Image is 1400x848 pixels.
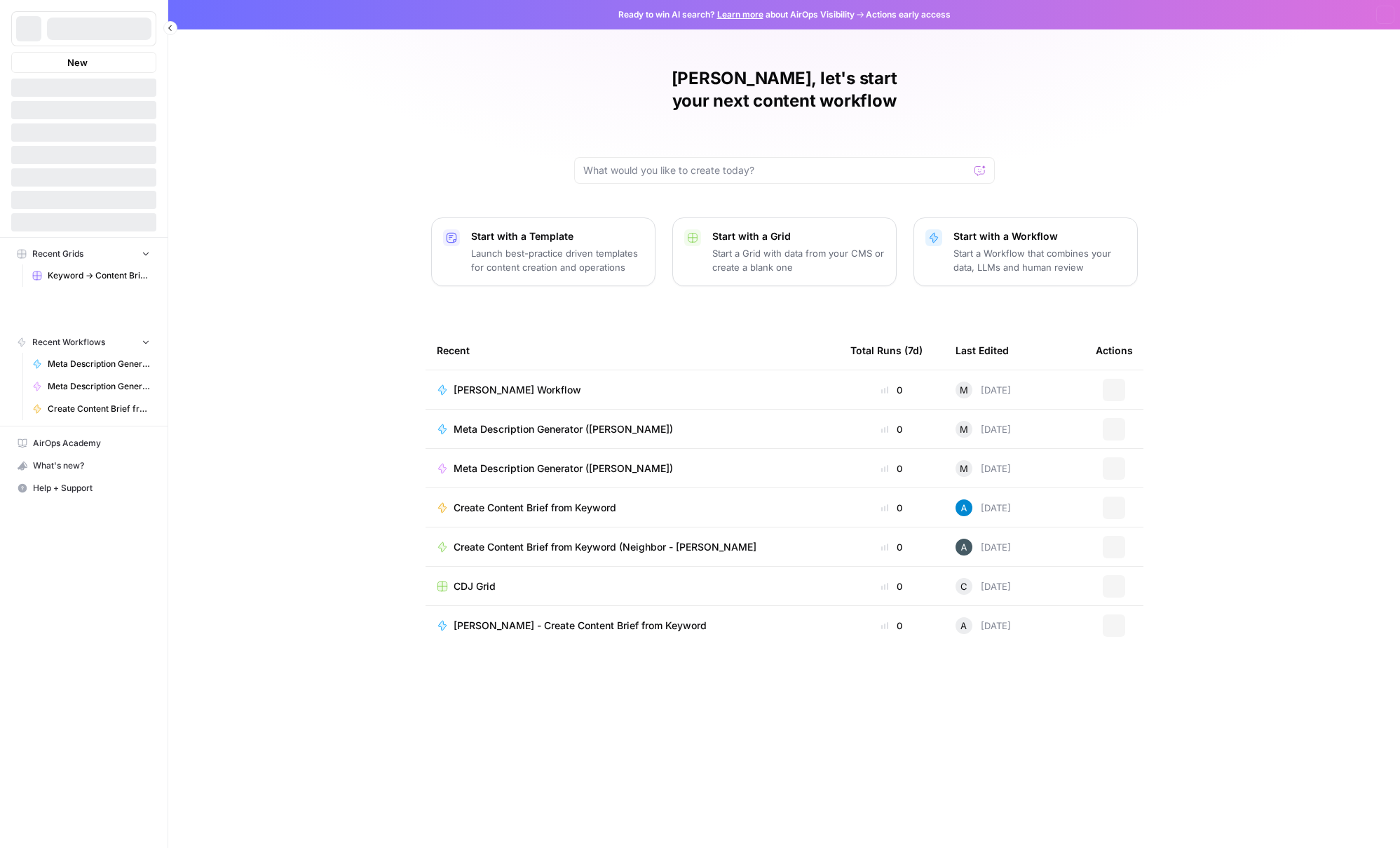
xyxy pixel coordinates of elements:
button: Recent Grids [11,243,156,264]
span: New [67,55,88,69]
span: [PERSON_NAME] Workflow [454,383,581,397]
p: Start with a Workflow [953,229,1126,243]
div: What's new? [12,455,156,476]
a: [PERSON_NAME] - Create Content Brief from Keyword [437,619,828,633]
div: 0 [850,540,933,554]
p: Start with a Grid [712,229,885,243]
span: CDJ Grid [454,579,496,593]
a: AirOps Academy [11,432,156,455]
span: Recent Grids [32,248,83,260]
button: Help + Support [11,477,156,499]
div: [DATE] [956,499,1011,516]
span: AirOps Academy [33,437,150,450]
span: Keyword -> Content Brief -> Article [48,269,150,282]
img: 68eax6o9931tp367ot61l5pewa28 [956,539,972,556]
div: 0 [850,383,933,397]
button: Start with a GridStart a Grid with data from your CMS or create a blank one [672,217,897,286]
p: Start with a Template [471,229,644,243]
a: Meta Description Generator ([PERSON_NAME]) [437,422,828,436]
h1: [PERSON_NAME], let's start your next content workflow [574,67,995,112]
p: Start a Grid with data from your CMS or create a blank one [712,246,885,274]
a: Learn more [717,9,763,20]
div: 0 [850,462,933,476]
button: Recent Workflows [11,332,156,353]
span: Recent Workflows [32,336,105,349]
div: Last Edited [956,331,1009,370]
button: What's new? [11,455,156,477]
a: Keyword -> Content Brief -> Article [26,264,156,287]
div: [DATE] [956,460,1011,477]
div: Actions [1096,331,1133,370]
span: Meta Description Generator ([PERSON_NAME]) [454,462,673,476]
p: Start a Workflow that combines your data, LLMs and human review [953,246,1126,274]
div: 0 [850,579,933,593]
p: Launch best-practice driven templates for content creation and operations [471,246,644,274]
img: o3cqybgnmipr355j8nz4zpq1mc6x [956,499,972,516]
span: Actions early access [866,8,951,21]
span: Meta Description Generator ([PERSON_NAME]) [454,422,673,436]
div: [DATE] [956,421,1011,438]
a: Create Content Brief from Keyword [26,398,156,420]
button: Start with a TemplateLaunch best-practice driven templates for content creation and operations [431,217,655,286]
span: Meta Description Generator ([PERSON_NAME]) [48,380,150,393]
span: M [960,462,968,476]
div: Recent [437,331,828,370]
a: Meta Description Generator ([PERSON_NAME]) [26,353,156,375]
span: Create Content Brief from Keyword (Neighbor - [PERSON_NAME] [454,540,756,554]
span: Help + Support [33,482,150,494]
span: Create Content Brief from Keyword [454,501,616,515]
a: [PERSON_NAME] Workflow [437,383,828,397]
div: 0 [850,619,933,633]
div: [DATE] [956,382,1011,398]
span: A [960,619,967,633]
a: CDJ Grid [437,579,828,593]
div: Total Runs (7d) [850,331,923,370]
button: Start with a WorkflowStart a Workflow that combines your data, LLMs and human review [913,217,1138,286]
div: [DATE] [956,539,1011,556]
span: M [960,383,968,397]
span: M [960,422,968,436]
a: Meta Description Generator ([PERSON_NAME]) [437,462,828,476]
div: 0 [850,501,933,515]
button: New [11,52,156,73]
span: [PERSON_NAME] - Create Content Brief from Keyword [454,619,707,633]
span: Ready to win AI search? about AirOps Visibility [618,8,855,21]
div: 0 [850,422,933,436]
span: C [960,579,967,593]
a: Meta Description Generator ([PERSON_NAME]) [26,375,156,398]
input: What would you like to create today? [583,163,969,177]
span: Meta Description Generator ([PERSON_NAME]) [48,358,150,370]
a: Create Content Brief from Keyword (Neighbor - [PERSON_NAME] [437,540,828,554]
span: Create Content Brief from Keyword [48,403,150,415]
div: [DATE] [956,578,1011,595]
div: [DATE] [956,617,1011,634]
a: Create Content Brief from Keyword [437,501,828,515]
